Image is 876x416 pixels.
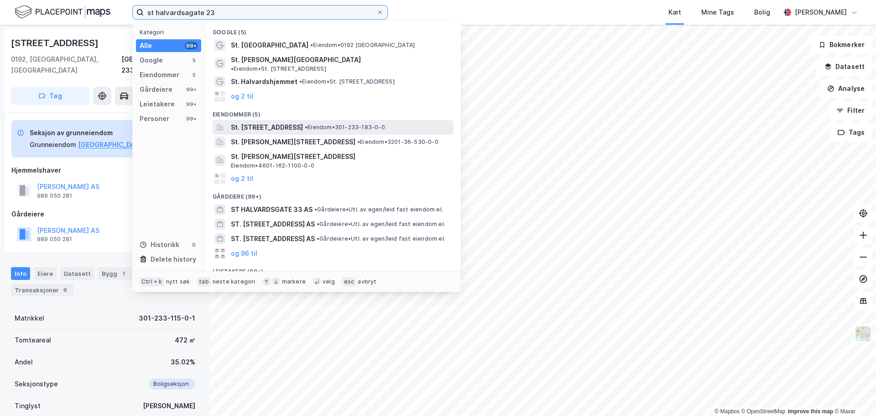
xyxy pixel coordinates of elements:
[37,192,72,200] div: 989 050 281
[166,278,190,285] div: nytt søk
[317,235,445,242] span: Gårdeiere • Utl. av egen/leid fast eiendom el.
[231,151,450,162] span: St. [PERSON_NAME][STREET_ADDRESS]
[357,138,438,146] span: Eiendom • 3201-36-530-0-0
[829,101,872,120] button: Filter
[231,54,361,65] span: St. [PERSON_NAME][GEOGRAPHIC_DATA]
[121,54,199,76] div: [GEOGRAPHIC_DATA], 233/115/0/1
[140,113,169,124] div: Personer
[15,357,33,368] div: Andel
[231,137,355,147] span: St. [PERSON_NAME][STREET_ADDRESS]
[37,236,72,243] div: 989 050 281
[30,127,175,138] div: Seksjon av grunneiendom
[140,40,152,51] div: Alle
[231,219,315,230] span: ST. [STREET_ADDRESS] AS
[151,254,196,265] div: Delete history
[317,235,319,242] span: •
[11,36,100,50] div: [STREET_ADDRESS]
[78,139,175,150] button: [GEOGRAPHIC_DATA], 233/115
[231,91,253,102] button: og 2 til
[231,40,308,51] span: St. [GEOGRAPHIC_DATA]
[231,162,314,169] span: Eiendom • 4601-162-1100-0-0
[140,29,201,36] div: Kategori
[317,221,319,227] span: •
[231,76,297,87] span: St. Halvardshjemmet
[314,206,317,213] span: •
[817,58,872,76] button: Datasett
[185,86,198,93] div: 99+
[282,278,306,285] div: markere
[231,65,234,72] span: •
[830,123,872,142] button: Tags
[185,100,198,108] div: 99+
[15,313,44,324] div: Matrikkel
[231,65,326,73] span: Eiendom • St. [STREET_ADDRESS]
[140,277,164,286] div: Ctrl + k
[205,104,461,120] div: Eiendommer (5)
[357,138,360,145] span: •
[197,277,211,286] div: tab
[231,122,303,133] span: St. [STREET_ADDRESS]
[144,5,376,19] input: Søk på adresse, matrikkel, gårdeiere, leietakere eller personer
[139,313,195,324] div: 301-233-115-0-1
[30,139,76,150] div: Grunneiendom
[205,186,461,202] div: Gårdeiere (99+)
[11,87,89,105] button: Tag
[310,42,313,48] span: •
[231,173,253,184] button: og 2 til
[15,4,110,20] img: logo.f888ab2527a4732fd821a326f86c7f29.svg
[140,99,175,110] div: Leietakere
[741,408,786,415] a: OpenStreetMap
[310,42,415,49] span: Eiendom • 0192 [GEOGRAPHIC_DATA]
[11,54,121,76] div: 0192, [GEOGRAPHIC_DATA], [GEOGRAPHIC_DATA]
[185,115,198,122] div: 99+
[140,55,163,66] div: Google
[754,7,770,18] div: Bolig
[190,57,198,64] div: 5
[323,278,335,285] div: velg
[171,357,195,368] div: 35.02%
[231,248,257,259] button: og 96 til
[358,278,376,285] div: avbryt
[11,165,198,176] div: Hjemmelshaver
[231,204,313,215] span: ST HALVARDSGATE 33 AS
[205,21,461,38] div: Google (5)
[15,400,41,411] div: Tinglyst
[299,78,302,85] span: •
[140,239,179,250] div: Historikk
[34,267,57,280] div: Eiere
[819,79,872,98] button: Analyse
[98,267,132,280] div: Bygg
[795,7,847,18] div: [PERSON_NAME]
[788,408,833,415] a: Improve this map
[11,209,198,220] div: Gårdeiere
[855,325,872,342] img: Z
[61,285,70,295] div: 6
[15,379,58,390] div: Seksjonstype
[190,241,198,248] div: 0
[190,71,198,79] div: 5
[140,69,179,80] div: Eiendommer
[185,42,198,49] div: 99+
[714,408,740,415] a: Mapbox
[60,267,94,280] div: Datasett
[668,7,681,18] div: Kart
[119,269,128,278] div: 1
[143,400,195,411] div: [PERSON_NAME]
[830,372,876,416] iframe: Chat Widget
[11,284,73,296] div: Transaksjoner
[305,124,308,131] span: •
[140,84,172,95] div: Gårdeiere
[231,233,315,244] span: ST. [STREET_ADDRESS] AS
[342,277,356,286] div: esc
[213,278,255,285] div: neste kategori
[15,335,51,346] div: Tomteareal
[701,7,734,18] div: Mine Tags
[175,335,195,346] div: 472 ㎡
[305,124,385,131] span: Eiendom • 301-233-183-0-0
[811,36,872,54] button: Bokmerker
[205,261,461,277] div: Leietakere (99+)
[314,206,443,213] span: Gårdeiere • Utl. av egen/leid fast eiendom el.
[317,221,445,228] span: Gårdeiere • Utl. av egen/leid fast eiendom el.
[299,78,395,85] span: Eiendom • St. [STREET_ADDRESS]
